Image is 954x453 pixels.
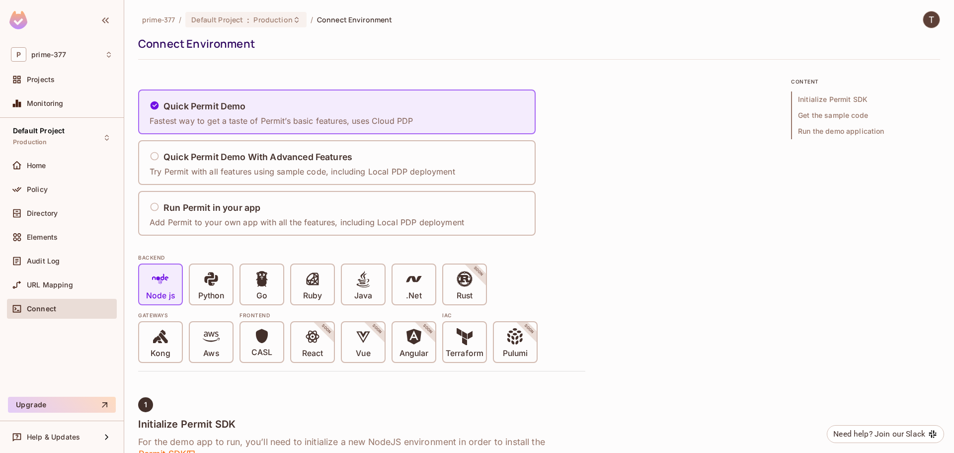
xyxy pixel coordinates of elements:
p: Node js [146,291,175,301]
span: Projects [27,76,55,84]
p: React [302,349,323,359]
div: IAC [442,311,538,319]
span: : [246,16,250,24]
span: 1 [144,401,147,409]
span: Workspace: prime-377 [31,51,66,59]
img: SReyMgAAAABJRU5ErkJggg== [9,11,27,29]
img: Thyago Rodrigues [923,11,940,28]
span: Run the demo application [791,123,940,139]
p: Python [198,291,224,301]
span: Production [13,138,47,146]
span: Connect Environment [317,15,393,24]
button: Upgrade [8,397,116,413]
p: Vue [356,349,370,359]
div: Connect Environment [138,36,935,51]
h5: Quick Permit Demo [163,101,246,111]
span: Policy [27,185,48,193]
span: Default Project [191,15,243,24]
span: Default Project [13,127,65,135]
span: Monitoring [27,99,64,107]
span: Help & Updates [27,433,80,441]
p: Aws [203,349,219,359]
p: CASL [251,348,272,358]
div: Frontend [239,311,436,319]
h5: Quick Permit Demo With Advanced Features [163,152,352,162]
h5: Run Permit in your app [163,203,260,213]
span: Audit Log [27,257,60,265]
p: content [791,78,940,86]
div: Gateways [138,311,234,319]
p: Go [256,291,267,301]
span: URL Mapping [27,281,73,289]
span: Get the sample code [791,107,940,123]
span: Elements [27,233,58,241]
span: the active workspace [142,15,175,24]
span: Home [27,162,46,170]
p: Kong [151,349,170,359]
span: P [11,47,26,62]
span: SOON [459,252,498,291]
span: Directory [27,209,58,217]
li: / [179,15,181,24]
p: Try Permit with all features using sample code, including Local PDP deployment [150,166,455,177]
div: Need help? Join our Slack [833,428,925,440]
li: / [311,15,313,24]
p: Rust [457,291,473,301]
span: SOON [307,310,346,349]
span: SOON [408,310,447,349]
span: Initialize Permit SDK [791,91,940,107]
p: Angular [399,349,429,359]
p: Fastest way to get a taste of Permit’s basic features, uses Cloud PDP [150,115,413,126]
p: Add Permit to your own app with all the features, including Local PDP deployment [150,217,464,228]
span: Production [253,15,292,24]
p: .Net [406,291,421,301]
p: Terraform [446,349,483,359]
p: Ruby [303,291,322,301]
span: SOON [510,310,549,349]
p: Java [354,291,372,301]
div: BACKEND [138,254,585,262]
h4: Initialize Permit SDK [138,418,585,430]
span: Connect [27,305,56,313]
span: SOON [358,310,397,349]
p: Pulumi [503,349,528,359]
